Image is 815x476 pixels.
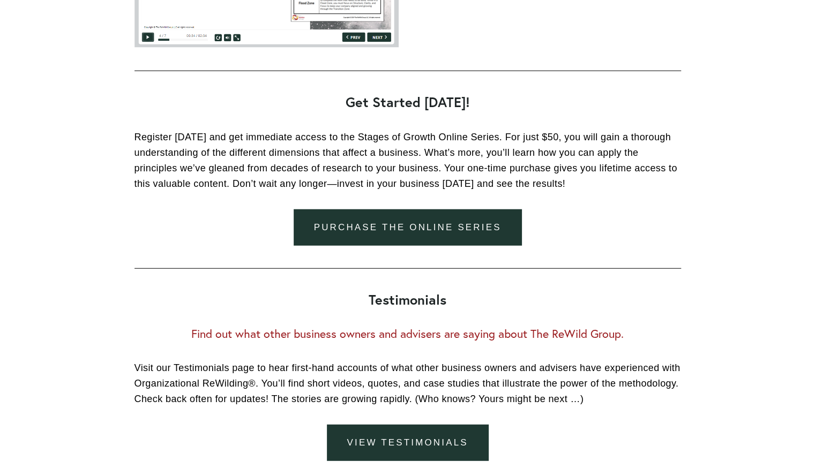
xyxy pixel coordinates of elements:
strong: Testimonials [369,291,446,308]
a: view testimonials [327,425,489,460]
a: Purchase the online series [294,209,522,245]
p: Register [DATE] and get immediate access to the Stages of Growth Online Series. For just $50, you... [134,130,681,191]
h3: Find out what other business owners and advisers are saying about The ReWild Group. [134,327,681,341]
strong: Get Started [DATE]! [346,93,470,111]
p: Visit our Testimonials page to hear first-hand accounts of what other business owners and adviser... [134,360,681,406]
